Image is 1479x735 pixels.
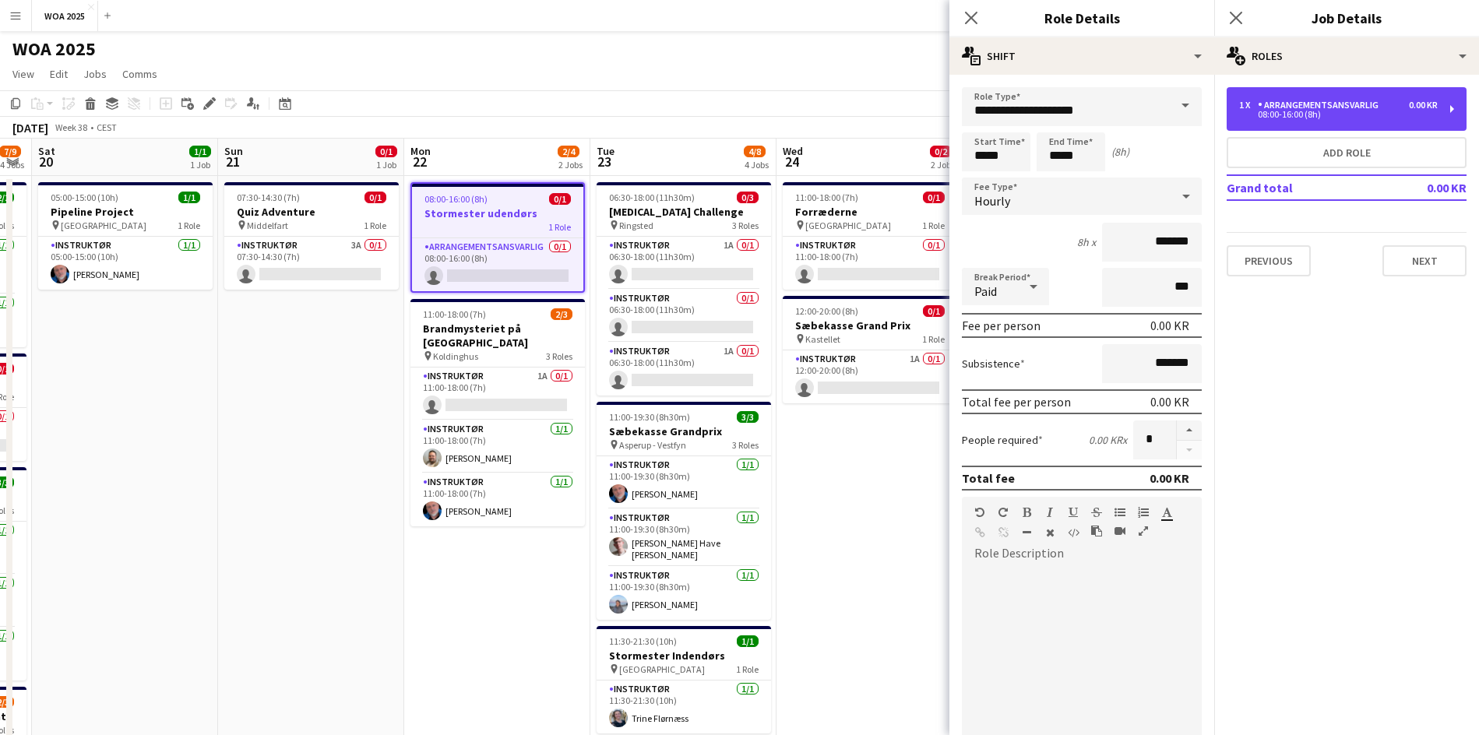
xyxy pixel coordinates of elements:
[1409,100,1438,111] div: 0.00 KR
[745,159,769,171] div: 4 Jobs
[1138,506,1149,519] button: Ordered List
[38,144,55,158] span: Sat
[783,237,957,290] app-card-role: Instruktør0/111:00-18:00 (7h)
[962,357,1025,371] label: Subsistence
[38,237,213,290] app-card-role: Instruktør1/105:00-15:00 (10h)[PERSON_NAME]
[597,402,771,620] app-job-card: 11:00-19:30 (8h30m)3/3Sæbekasse Grandprix Asperup - Vestfyn3 RolesInstruktør1/111:00-19:30 (8h30m...
[597,237,771,290] app-card-role: Instruktør1A0/106:30-18:00 (11h30m)
[783,205,957,219] h3: Forræderne
[44,64,74,84] a: Edit
[619,663,705,675] span: [GEOGRAPHIC_DATA]
[949,37,1214,75] div: Shift
[1150,318,1189,333] div: 0.00 KR
[77,64,113,84] a: Jobs
[178,220,200,231] span: 1 Role
[923,192,945,203] span: 0/1
[962,470,1015,486] div: Total fee
[546,350,572,362] span: 3 Roles
[1214,37,1479,75] div: Roles
[962,433,1043,447] label: People required
[410,182,585,293] app-job-card: 08:00-16:00 (8h)0/1Stormester udendørs1 RoleArrangementsansvarlig0/108:00-16:00 (8h)
[38,182,213,290] app-job-card: 05:00-15:00 (10h)1/1Pipeline Project [GEOGRAPHIC_DATA]1 RoleInstruktør1/105:00-15:00 (10h)[PERSON...
[783,182,957,290] app-job-card: 11:00-18:00 (7h)0/1Forræderne [GEOGRAPHIC_DATA]1 RoleInstruktør0/111:00-18:00 (7h)
[51,121,90,133] span: Week 38
[732,220,759,231] span: 3 Roles
[1161,506,1172,519] button: Text Color
[597,567,771,620] app-card-role: Instruktør1/111:00-19:30 (8h30m)[PERSON_NAME]
[412,206,583,220] h3: Stormester udendørs
[224,237,399,290] app-card-role: Instruktør3A0/107:30-14:30 (7h)
[1021,506,1032,519] button: Bold
[122,67,157,81] span: Comms
[1111,145,1129,159] div: (8h)
[609,635,677,647] span: 11:30-21:30 (10h)
[1258,100,1385,111] div: Arrangementsansvarlig
[1091,506,1102,519] button: Strikethrough
[558,146,579,157] span: 2/4
[1077,235,1096,249] div: 8h x
[609,192,695,203] span: 06:30-18:00 (11h30m)
[549,193,571,205] span: 0/1
[1044,506,1055,519] button: Italic
[1138,525,1149,537] button: Fullscreen
[597,424,771,438] h3: Sæbekasse Grandprix
[408,153,431,171] span: 22
[1115,525,1125,537] button: Insert video
[1150,394,1189,410] div: 0.00 KR
[795,192,858,203] span: 11:00-18:00 (7h)
[962,318,1041,333] div: Fee per person
[609,411,690,423] span: 11:00-19:30 (8h30m)
[783,296,957,403] app-job-card: 12:00-20:00 (8h)0/1Sæbekasse Grand Prix Kastellet1 RoleInstruktør1A0/112:00-20:00 (8h)
[548,221,571,233] span: 1 Role
[783,318,957,332] h3: Sæbekasse Grand Prix
[949,8,1214,28] h3: Role Details
[597,182,771,396] app-job-card: 06:30-18:00 (11h30m)0/3[MEDICAL_DATA] Challenge Ringsted3 RolesInstruktør1A0/106:30-18:00 (11h30m...
[224,182,399,290] div: 07:30-14:30 (7h)0/1Quiz Adventure Middelfart1 RoleInstruktør3A0/107:30-14:30 (7h)
[1115,506,1125,519] button: Unordered List
[1021,526,1032,539] button: Horizontal Line
[998,506,1009,519] button: Redo
[783,350,957,403] app-card-role: Instruktør1A0/112:00-20:00 (8h)
[594,153,614,171] span: 23
[83,67,107,81] span: Jobs
[12,120,48,135] div: [DATE]
[375,146,397,157] span: 0/1
[736,663,759,675] span: 1 Role
[922,220,945,231] span: 1 Role
[97,121,117,133] div: CEST
[619,439,686,451] span: Asperup - Vestfyn
[423,308,486,320] span: 11:00-18:00 (7h)
[433,350,478,362] span: Koldinghus
[805,220,891,231] span: [GEOGRAPHIC_DATA]
[6,64,40,84] a: View
[222,153,243,171] span: 21
[737,635,759,647] span: 1/1
[558,159,583,171] div: 2 Jobs
[1227,245,1311,276] button: Previous
[1091,525,1102,537] button: Paste as plain text
[962,394,1071,410] div: Total fee per person
[36,153,55,171] span: 20
[795,305,858,317] span: 12:00-20:00 (8h)
[597,343,771,396] app-card-role: Instruktør1A0/106:30-18:00 (11h30m)
[974,193,1010,209] span: Hourly
[597,626,771,733] app-job-card: 11:30-21:30 (10h)1/1Stormester Indendørs [GEOGRAPHIC_DATA]1 RoleInstruktør1/111:30-21:30 (10h)Tri...
[12,67,34,81] span: View
[178,192,200,203] span: 1/1
[247,220,288,231] span: Middelfart
[974,506,985,519] button: Undo
[410,299,585,526] app-job-card: 11:00-18:00 (7h)2/3Brandmysteriet på [GEOGRAPHIC_DATA] Koldinghus3 RolesInstruktør1A0/111:00-18:0...
[597,649,771,663] h3: Stormester Indendørs
[412,238,583,291] app-card-role: Arrangementsansvarlig0/108:00-16:00 (8h)
[1239,111,1438,118] div: 08:00-16:00 (8h)
[597,290,771,343] app-card-role: Instruktør0/106:30-18:00 (11h30m)
[424,193,488,205] span: 08:00-16:00 (8h)
[32,1,98,31] button: WOA 2025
